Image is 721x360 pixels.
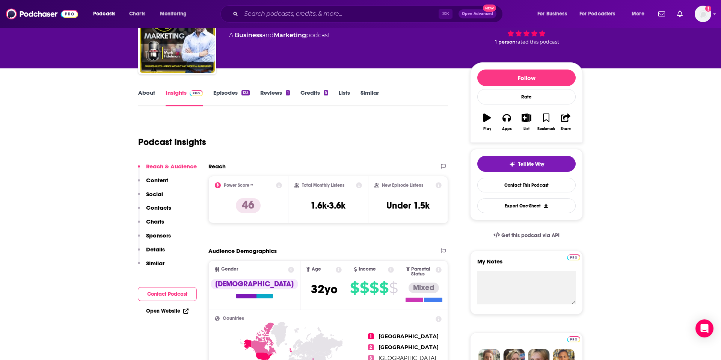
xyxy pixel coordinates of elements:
[632,9,644,19] span: More
[190,90,203,96] img: Podchaser Pro
[359,267,376,272] span: Income
[483,5,496,12] span: New
[379,344,439,351] span: [GEOGRAPHIC_DATA]
[477,198,576,213] button: Export One-Sheet
[146,246,165,253] p: Details
[229,31,330,40] div: A podcast
[655,8,668,20] a: Show notifications dropdown
[477,156,576,172] button: tell me why sparkleTell Me Why
[302,183,344,188] h2: Total Monthly Listens
[439,9,453,19] span: ⌘ K
[567,335,580,342] a: Pro website
[536,109,556,136] button: Bookmark
[146,163,197,170] p: Reach & Audience
[224,183,253,188] h2: Power Score™
[368,333,374,339] span: 1
[138,204,171,218] button: Contacts
[228,5,510,23] div: Search podcasts, credits, & more...
[166,89,203,106] a: InsightsPodchaser Pro
[477,178,576,192] a: Contact This Podcast
[477,70,576,86] button: Follow
[537,127,555,131] div: Bookmark
[567,336,580,342] img: Podchaser Pro
[477,258,576,271] label: My Notes
[382,183,423,188] h2: New Episode Listens
[350,282,359,294] span: $
[88,8,125,20] button: open menu
[138,136,206,148] h1: Podcast Insights
[324,90,328,95] div: 5
[138,232,171,246] button: Sponsors
[386,200,430,211] h3: Under 1.5k
[518,161,544,167] span: Tell Me Why
[497,109,516,136] button: Apps
[575,8,626,20] button: open menu
[146,218,164,225] p: Charts
[705,6,711,12] svg: Add a profile image
[262,32,274,39] span: and
[459,9,496,18] button: Open AdvancedNew
[495,39,516,45] span: 1 person
[695,6,711,22] span: Logged in as carolinejames
[146,232,171,239] p: Sponsors
[477,109,497,136] button: Play
[411,267,434,277] span: Parental Status
[138,163,197,177] button: Reach & Audience
[146,260,164,267] p: Similar
[146,204,171,211] p: Contacts
[509,161,515,167] img: tell me why sparkle
[579,9,615,19] span: For Podcasters
[208,163,226,170] h2: Reach
[483,127,491,131] div: Play
[235,32,262,39] a: Business
[477,89,576,104] div: Rate
[517,109,536,136] button: List
[311,200,345,211] h3: 1.6k-3.6k
[502,127,512,131] div: Apps
[146,308,189,314] a: Open Website
[487,226,566,245] a: Get this podcast via API
[160,9,187,19] span: Monitoring
[626,8,654,20] button: open menu
[274,32,306,39] a: Marketing
[286,90,290,95] div: 1
[146,177,168,184] p: Content
[462,12,493,16] span: Open Advanced
[370,282,379,294] span: $
[138,177,168,191] button: Content
[241,90,250,95] div: 123
[208,247,277,254] h2: Audience Demographics
[138,246,165,260] button: Details
[674,8,686,20] a: Show notifications dropdown
[537,9,567,19] span: For Business
[561,127,571,131] div: Share
[221,267,238,272] span: Gender
[567,254,580,260] img: Podchaser Pro
[523,127,529,131] div: List
[241,8,439,20] input: Search podcasts, credits, & more...
[695,6,711,22] img: User Profile
[138,89,155,106] a: About
[146,191,163,198] p: Social
[360,89,379,106] a: Similar
[300,89,328,106] a: Credits5
[368,344,374,350] span: 2
[155,8,196,20] button: open menu
[138,218,164,232] button: Charts
[138,287,197,301] button: Contact Podcast
[379,282,388,294] span: $
[532,8,576,20] button: open menu
[501,232,560,239] span: Get this podcast via API
[236,198,261,213] p: 46
[124,8,150,20] a: Charts
[311,282,338,296] span: 32 yo
[6,7,78,21] img: Podchaser - Follow, Share and Rate Podcasts
[556,109,576,136] button: Share
[379,333,439,340] span: [GEOGRAPHIC_DATA]
[129,9,145,19] span: Charts
[360,282,369,294] span: $
[138,260,164,274] button: Similar
[138,191,163,204] button: Social
[312,267,321,272] span: Age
